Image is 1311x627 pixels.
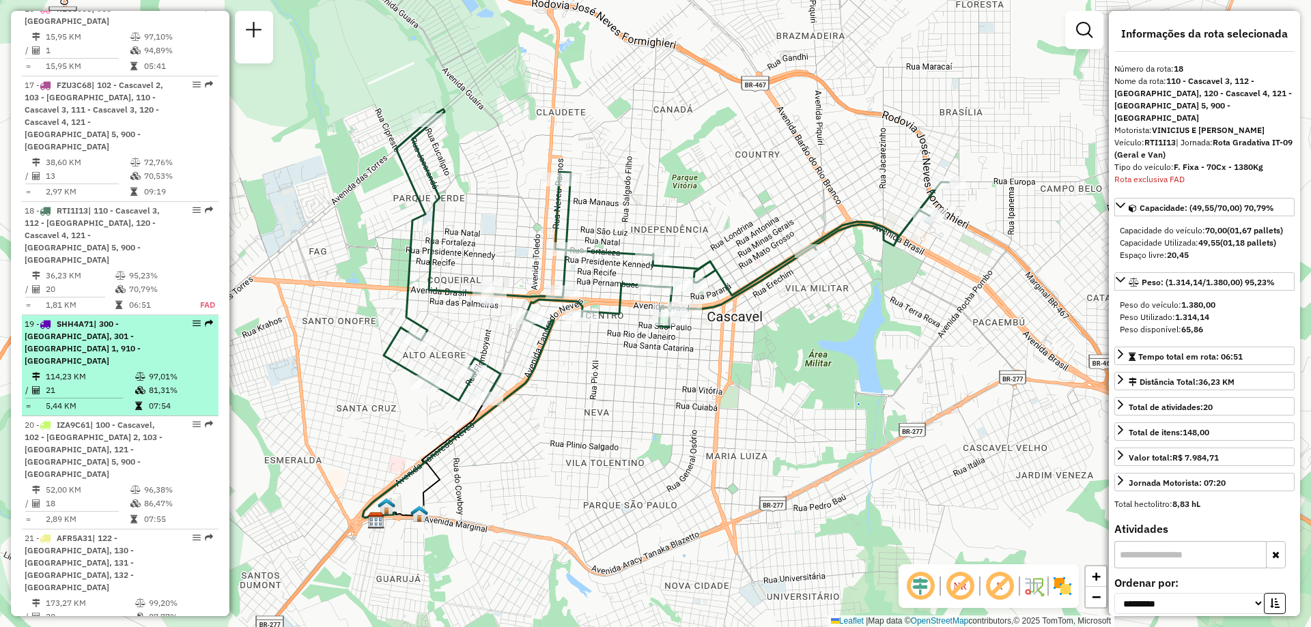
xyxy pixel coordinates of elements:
[32,46,40,55] i: Total de Atividades
[143,156,212,169] td: 72,76%
[205,206,213,214] em: Rota exportada
[135,373,145,381] i: % de utilização do peso
[115,272,126,280] i: % de utilização do peso
[1114,198,1295,216] a: Capacidade: (49,55/70,00) 70,79%
[45,497,130,510] td: 18
[143,512,212,526] td: 07:55
[143,59,212,73] td: 05:41
[57,319,94,329] span: SHH4A71
[45,370,135,383] td: 114,23 KM
[25,420,163,479] span: | 100 - Cascavel, 102 - [GEOGRAPHIC_DATA] 2, 103 - [GEOGRAPHIC_DATA], 121 - [GEOGRAPHIC_DATA] 5, ...
[45,30,130,44] td: 15,95 KM
[130,486,141,494] i: % de utilização do peso
[1181,324,1203,334] strong: 65,86
[45,298,115,312] td: 1,81 KM
[45,59,130,73] td: 15,95 KM
[1114,173,1295,186] div: Rota exclusiva FAD
[185,298,216,312] td: FAD
[1205,225,1227,235] strong: 70,00
[1120,249,1289,261] div: Espaço livre:
[130,46,141,55] i: % de utilização da cubagem
[1174,162,1263,172] strong: F. Fixa - 70Cx - 1380Kg
[143,30,212,44] td: 97,10%
[57,80,91,90] span: FZU3C68
[25,399,31,413] td: =
[25,533,134,592] span: 21 -
[148,399,213,413] td: 07:54
[25,169,31,183] td: /
[1114,473,1295,491] a: Jornada Motorista: 07:20
[205,81,213,89] em: Rota exportada
[32,272,40,280] i: Distância Total
[205,319,213,327] em: Rota exportada
[1129,402,1213,412] span: Total de atividades:
[143,44,212,57] td: 94,89%
[25,497,31,510] td: /
[1114,523,1295,536] h4: Atividades
[1129,477,1226,489] div: Jornada Motorista: 07:20
[1198,377,1235,387] span: 36,23 KM
[205,420,213,428] em: Rota exportada
[1198,237,1220,248] strong: 49,55
[25,80,163,151] span: 17 -
[25,3,117,26] span: | 900 - [GEOGRAPHIC_DATA]
[911,616,969,626] a: OpenStreetMap
[1071,16,1098,44] a: Exibir filtros
[32,285,40,293] i: Total de Atividades
[115,285,126,293] i: % de utilização da cubagem
[130,62,137,70] i: Tempo total em rota
[1144,137,1176,147] strong: RTI1I13
[1114,76,1292,123] strong: 110 - Cascavel 3, 112 - [GEOGRAPHIC_DATA], 120 - Cascavel 4, 121 - [GEOGRAPHIC_DATA] 5, 900 - [GE...
[25,185,31,199] td: =
[1092,588,1101,605] span: −
[25,298,31,312] td: =
[1120,311,1289,323] div: Peso Utilizado:
[1120,300,1215,310] span: Peso do veículo:
[1129,452,1219,464] div: Valor total:
[1086,566,1106,587] a: Zoom in
[193,420,201,428] em: Opções
[1120,323,1289,336] div: Peso disponível:
[1023,575,1045,597] img: Fluxo de ruas
[1174,63,1183,74] strong: 18
[32,613,40,621] i: Total de Atividades
[367,512,385,529] img: CDD Cascavel
[45,282,115,296] td: 20
[128,282,185,296] td: 70,79%
[1203,402,1213,412] strong: 20
[1092,568,1101,585] span: +
[1172,499,1200,509] strong: 8,83 hL
[1264,593,1286,614] button: Ordem crescente
[25,282,31,296] td: /
[32,599,40,607] i: Distância Total
[25,205,160,265] span: 18 -
[45,156,130,169] td: 38,60 KM
[193,319,201,327] em: Opções
[135,599,145,607] i: % de utilização do peso
[831,616,864,626] a: Leaflet
[1114,574,1295,591] label: Ordenar por:
[1114,75,1295,124] div: Nome da rota:
[57,205,88,216] span: RTI1I13
[25,420,163,479] span: 20 -
[1114,136,1295,161] div: Veículo:
[1114,63,1295,75] div: Número da rota:
[1114,27,1295,40] h4: Informações da rota selecionada
[25,610,31,624] td: /
[135,613,145,621] i: % de utilização da cubagem
[45,596,135,610] td: 173,27 KM
[130,188,137,196] i: Tempo total em rota
[57,420,90,430] span: IZA9C61
[130,33,141,41] i: % de utilização do peso
[1114,219,1295,267] div: Capacidade: (49,55/70,00) 70,79%
[115,301,122,309] i: Tempo total em rota
[904,570,937,602] span: Ocultar deslocamento
[1142,277,1275,287] span: Peso: (1.314,14/1.380,00) 95,23%
[130,172,141,180] i: % de utilização da cubagem
[32,486,40,494] i: Distância Total
[1114,347,1295,365] a: Tempo total em rota: 06:51
[45,610,135,624] td: 20
[32,499,40,508] i: Total de Atividades
[25,3,117,26] span: 16 -
[1114,448,1295,466] a: Valor total:R$ 7.984,71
